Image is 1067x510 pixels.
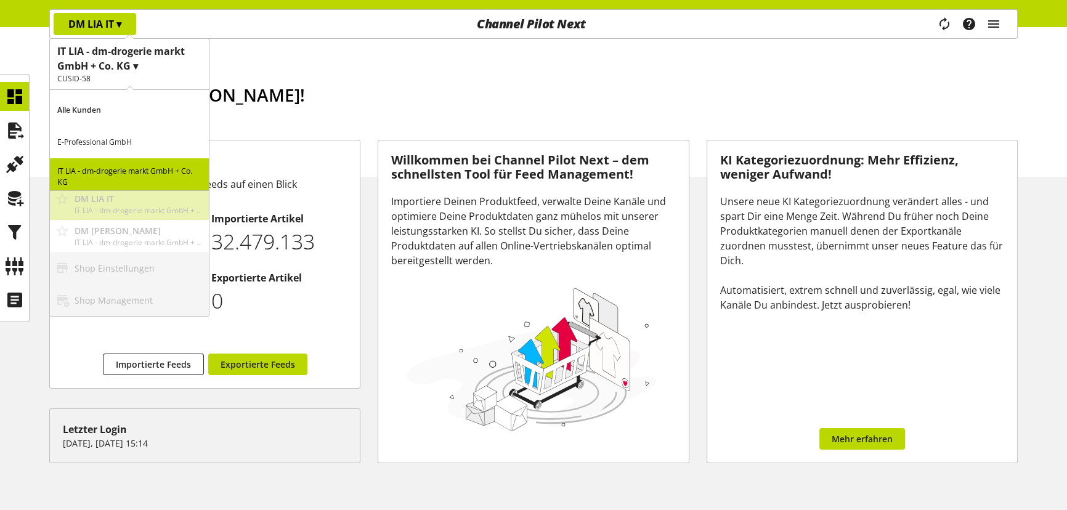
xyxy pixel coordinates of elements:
[391,194,675,268] div: Importiere Deinen Produktfeed, verwalte Deine Kanäle und optimiere Deine Produktdaten ganz mühelo...
[103,354,204,375] a: Importierte Feeds
[116,358,191,371] span: Importierte Feeds
[211,226,347,257] p: 32479133
[57,73,201,84] h2: CUSID-58
[211,211,347,226] h2: Importierte Artikel
[221,358,295,371] span: Exportierte Feeds
[208,354,307,375] a: Exportierte Feeds
[50,126,209,158] p: E-Professional GmbH
[116,17,121,31] span: ▾
[211,285,347,317] p: 0
[63,422,347,437] div: Letzter Login
[68,17,121,31] p: DM LIA IT
[720,153,1004,181] h3: KI Kategoriezuordnung: Mehr Effizienz, weniger Aufwand!
[832,432,893,445] span: Mehr erfahren
[211,270,347,285] h2: Exportierte Artikel
[50,158,209,190] p: IT LIA - dm-drogerie markt GmbH + Co. KG
[68,113,1018,127] h2: [DATE] ist der [DATE]
[404,283,660,434] img: 78e1b9dcff1e8392d83655fcfc870417.svg
[57,44,201,73] h1: IT LIA - dm-drogerie markt GmbH + Co. KG ▾
[49,9,1018,39] nav: main navigation
[50,94,209,126] p: Alle Kunden
[819,428,905,450] a: Mehr erfahren
[63,437,347,450] p: [DATE], [DATE] 15:14
[391,153,675,181] h3: Willkommen bei Channel Pilot Next – dem schnellsten Tool für Feed Management!
[720,194,1004,312] div: Unsere neue KI Kategoriezuordnung verändert alles - und spart Dir eine Menge Zeit. Während Du frü...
